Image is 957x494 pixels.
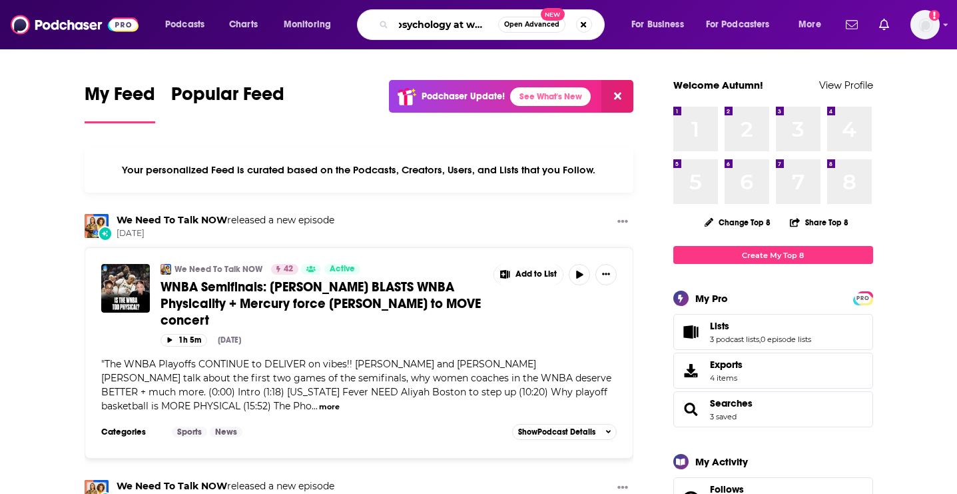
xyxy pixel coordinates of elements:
[515,269,557,279] span: Add to List
[220,14,266,35] a: Charts
[710,412,737,421] a: 3 saved
[673,391,873,427] span: Searches
[631,15,684,34] span: For Business
[819,79,873,91] a: View Profile
[11,12,139,37] img: Podchaser - Follow, Share and Rate Podcasts
[172,427,207,437] a: Sports
[165,15,204,34] span: Podcasts
[218,335,241,345] div: [DATE]
[855,293,871,303] a: PRO
[101,358,611,412] span: The WNBA Playoffs CONTINUE to DELIVER on vibes!! [PERSON_NAME] and [PERSON_NAME] [PERSON_NAME] ta...
[798,15,821,34] span: More
[494,264,563,285] button: Show More Button
[710,335,759,344] a: 3 podcast lists
[85,83,155,113] span: My Feed
[498,17,565,33] button: Open AdvancedNew
[910,10,940,39] span: Logged in as autumncomm
[710,359,743,371] span: Exports
[156,14,222,35] button: open menu
[512,424,617,440] button: ShowPodcast Details
[160,279,484,329] a: WNBA Semifinals: [PERSON_NAME] BLASTS WNBA Physicality + Mercury force [PERSON_NAME] to MOVE concert
[274,14,348,35] button: open menu
[710,320,811,332] a: Lists
[673,314,873,350] span: Lists
[117,480,334,493] h3: released a new episode
[85,147,634,193] div: Your personalized Feed is curated based on the Podcasts, Creators, Users, and Lists that you Follow.
[695,292,728,305] div: My Pro
[697,214,779,231] button: Change Top 8
[85,214,109,238] img: We Need To Talk NOW
[874,13,894,36] a: Show notifications dropdown
[284,15,331,34] span: Monitoring
[761,335,811,344] a: 0 episode lists
[789,209,849,235] button: Share Top 8
[541,8,565,21] span: New
[678,323,705,341] a: Lists
[695,455,748,468] div: My Activity
[98,226,113,241] div: New Episode
[622,14,701,35] button: open menu
[324,264,360,275] a: Active
[673,246,873,264] a: Create My Top 8
[101,264,150,313] img: WNBA Semifinals: Becky Hammon BLASTS WNBA Physicality + Mercury force JONAS BROTHERS to MOVE concert
[595,264,617,285] button: Show More Button
[160,264,171,275] img: We Need To Talk NOW
[840,13,863,36] a: Show notifications dropdown
[504,21,559,28] span: Open Advanced
[789,14,838,35] button: open menu
[330,263,355,276] span: Active
[171,83,284,123] a: Popular Feed
[85,83,155,123] a: My Feed
[929,10,940,21] svg: Add a profile image
[678,400,705,419] a: Searches
[174,264,262,275] a: We Need To Talk NOW
[117,214,334,227] h3: released a new episode
[394,14,498,35] input: Search podcasts, credits, & more...
[910,10,940,39] img: User Profile
[510,87,591,106] a: See What's New
[759,335,761,344] span: ,
[910,10,940,39] button: Show profile menu
[229,15,258,34] span: Charts
[101,427,161,437] h3: Categories
[210,427,242,437] a: News
[678,361,705,380] span: Exports
[422,91,505,102] p: Podchaser Update!
[710,397,753,409] a: Searches
[284,263,293,276] span: 42
[370,9,617,40] div: Search podcasts, credits, & more...
[319,401,340,413] button: more
[117,480,227,492] a: We Need To Talk NOW
[855,293,871,303] span: PRO
[706,15,770,34] span: For Podcasters
[171,83,284,113] span: Popular Feed
[612,214,633,231] button: Show More Button
[312,400,318,412] span: ...
[117,214,227,226] a: We Need To Talk NOW
[673,79,763,91] a: Welcome Autumn!
[160,334,207,347] button: 1h 5m
[160,279,481,329] span: WNBA Semifinals: [PERSON_NAME] BLASTS WNBA Physicality + Mercury force [PERSON_NAME] to MOVE concert
[271,264,298,275] a: 42
[710,320,729,332] span: Lists
[518,427,595,437] span: Show Podcast Details
[710,373,743,383] span: 4 items
[673,353,873,389] a: Exports
[101,358,611,412] span: "
[697,14,789,35] button: open menu
[117,228,334,239] span: [DATE]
